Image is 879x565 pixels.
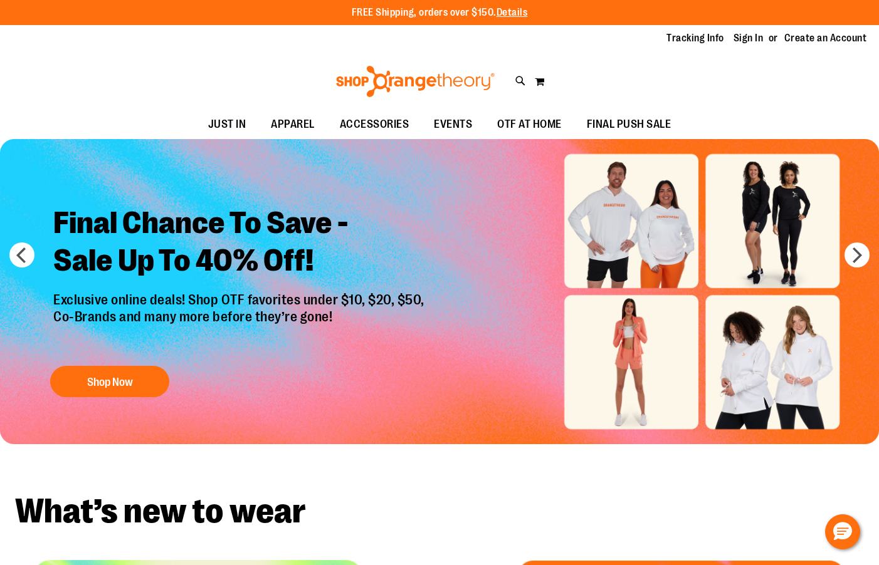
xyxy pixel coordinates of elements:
a: EVENTS [421,110,485,139]
h2: What’s new to wear [15,494,864,529]
a: ACCESSORIES [327,110,422,139]
a: Final Chance To Save -Sale Up To 40% Off! Exclusive online deals! Shop OTF favorites under $10, $... [44,195,437,403]
span: OTF AT HOME [497,110,562,138]
h2: Final Chance To Save - Sale Up To 40% Off! [44,195,437,292]
p: FREE Shipping, orders over $150. [352,6,528,20]
a: Create an Account [784,31,867,45]
span: JUST IN [208,110,246,138]
a: APPAREL [258,110,327,139]
button: Hello, have a question? Let’s chat. [825,514,860,549]
a: Tracking Info [666,31,724,45]
span: APPAREL [271,110,315,138]
a: FINAL PUSH SALE [574,110,684,139]
img: Shop Orangetheory [334,66,497,97]
a: JUST IN [196,110,259,139]
span: EVENTS [434,110,472,138]
a: Details [497,7,528,18]
span: ACCESSORIES [340,110,409,138]
button: prev [9,242,34,267]
button: Shop Now [50,366,169,397]
a: OTF AT HOME [485,110,574,139]
span: FINAL PUSH SALE [587,110,671,138]
p: Exclusive online deals! Shop OTF favorites under $10, $20, $50, Co-Brands and many more before th... [44,292,437,353]
a: Sign In [734,31,764,45]
button: next [845,242,870,267]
